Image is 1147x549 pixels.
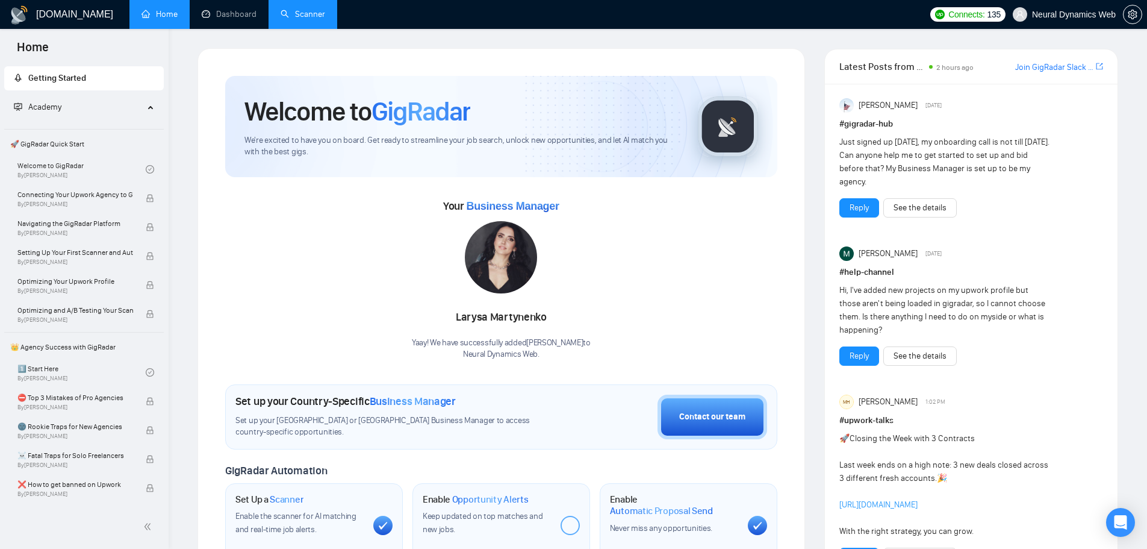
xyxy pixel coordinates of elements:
span: [DATE] [925,100,942,111]
span: rocket [14,74,22,82]
a: See the details [894,350,947,363]
span: lock [146,281,154,289]
span: setting [1124,10,1142,19]
span: lock [146,397,154,406]
img: Anisuzzaman Khan [839,98,854,113]
span: Scanner [270,494,303,506]
h1: Set Up a [235,494,303,506]
span: Keep updated on top matches and new jobs. [423,511,543,535]
span: Business Manager [370,395,456,408]
span: By [PERSON_NAME] [17,287,133,295]
span: By [PERSON_NAME] [17,259,133,266]
button: Reply [839,198,879,218]
span: Academy [28,102,61,112]
div: Larysa Martynenko [412,307,591,328]
span: lock [146,252,154,260]
span: Setting Up Your First Scanner and Auto-Bidder [17,246,133,259]
span: [PERSON_NAME] [859,395,918,409]
img: gigradar-logo.png [698,96,758,157]
h1: # gigradar-hub [839,118,1103,131]
li: Getting Started [4,66,164,90]
h1: Set up your Country-Specific [235,395,456,408]
span: lock [146,223,154,231]
div: Contact our team [679,410,745,424]
a: See the details [894,201,947,215]
span: Latest Posts from the GigRadar Community [839,59,925,74]
span: 🎉 [937,473,947,483]
a: 1️⃣ Start HereBy[PERSON_NAME] [17,359,146,386]
span: lock [146,194,154,202]
span: 🚀 [839,433,850,444]
a: Welcome to GigRadarBy[PERSON_NAME] [17,156,146,183]
span: fund-projection-screen [14,102,22,111]
span: 🌚 Rookie Traps for New Agencies [17,421,133,433]
a: setting [1123,10,1142,19]
span: 1:02 PM [925,397,945,407]
h1: Enable [423,494,529,506]
span: By [PERSON_NAME] [17,462,133,469]
span: Getting Started [28,73,86,83]
span: lock [146,426,154,434]
span: 🚀 GigRadar Quick Start [5,132,163,156]
span: 2 hours ago [936,63,974,72]
span: lock [146,484,154,492]
span: [PERSON_NAME] [859,99,918,112]
span: user [1016,10,1024,19]
button: setting [1123,5,1142,24]
span: Never miss any opportunities. [610,523,712,533]
img: 1686860620838-99.jpg [465,221,537,293]
span: ⛔ Top 3 Mistakes of Pro Agencies [17,392,133,404]
span: check-circle [146,165,154,174]
a: [URL][DOMAIN_NAME] [839,500,918,510]
h1: # upwork-talks [839,414,1103,427]
span: Optimizing and A/B Testing Your Scanner for Better Results [17,304,133,316]
span: lock [146,455,154,463]
span: 👑 Agency Success with GigRadar [5,335,163,359]
span: Automatic Proposal Send [610,505,713,517]
button: See the details [883,198,957,218]
img: Milan Stojanovic [839,246,854,261]
a: dashboardDashboard [202,9,256,19]
div: Just signed up [DATE], my onboarding call is not till [DATE]. Can anyone help me to get started t... [839,136,1051,189]
span: Enable the scanner for AI matching and real-time job alerts. [235,511,356,535]
span: By [PERSON_NAME] [17,404,133,411]
span: lock [146,310,154,318]
p: Neural Dynamics Web . [412,349,591,360]
div: Hi, I've added new projects on my upwork profile but those aren't being loaded in gigradar, so I ... [839,284,1051,337]
button: Contact our team [657,395,767,439]
span: ❌ How to get banned on Upwork [17,478,133,491]
span: Set up your [GEOGRAPHIC_DATA] or [GEOGRAPHIC_DATA] Business Manager to access country-specific op... [235,415,555,438]
a: homeHome [141,9,178,19]
span: Business Manager [466,200,559,212]
span: 135 [987,8,1001,21]
span: GigRadar [371,95,470,128]
span: Navigating the GigRadar Platform [17,218,133,230]
img: upwork-logo.png [935,10,945,19]
h1: Welcome to [244,95,470,128]
div: Yaay! We have successfully added [PERSON_NAME] to [412,337,591,360]
div: Closing the Week with 3 Contracts Last week ends on a high note: 3 new deals closed across 3 diff... [839,432,1051,538]
span: By [PERSON_NAME] [17,491,133,498]
h1: Enable [610,494,738,517]
button: Reply [839,347,879,366]
span: Academy [14,102,61,112]
span: We're excited to have you on board. Get ready to streamline your job search, unlock new opportuni... [244,135,679,158]
span: By [PERSON_NAME] [17,316,133,324]
span: By [PERSON_NAME] [17,433,133,440]
span: double-left [143,521,155,533]
span: GigRadar Automation [225,464,327,477]
span: Your [443,199,559,213]
a: Join GigRadar Slack Community [1015,61,1093,74]
a: Reply [850,201,869,215]
button: See the details [883,347,957,366]
div: Open Intercom Messenger [1106,508,1135,537]
span: Connecting Your Upwork Agency to GigRadar [17,189,133,201]
span: [PERSON_NAME] [859,247,918,260]
span: [DATE] [925,248,942,259]
span: Optimizing Your Upwork Profile [17,275,133,287]
span: check-circle [146,368,154,377]
div: MH [840,395,853,409]
a: searchScanner [281,9,325,19]
span: By [PERSON_NAME] [17,230,133,237]
h1: # help-channel [839,266,1103,279]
